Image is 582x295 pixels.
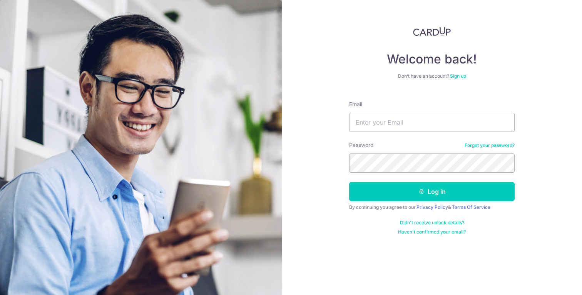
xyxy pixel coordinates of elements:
[349,73,515,79] div: Don’t have an account?
[349,52,515,67] h4: Welcome back!
[452,204,490,210] a: Terms Of Service
[349,141,374,149] label: Password
[400,220,464,226] a: Didn't receive unlock details?
[416,204,448,210] a: Privacy Policy
[349,113,515,132] input: Enter your Email
[349,204,515,210] div: By continuing you agree to our &
[413,27,451,36] img: CardUp Logo
[349,100,362,108] label: Email
[465,142,515,148] a: Forgot your password?
[398,229,466,235] a: Haven't confirmed your email?
[450,73,466,79] a: Sign up
[349,182,515,201] button: Log in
